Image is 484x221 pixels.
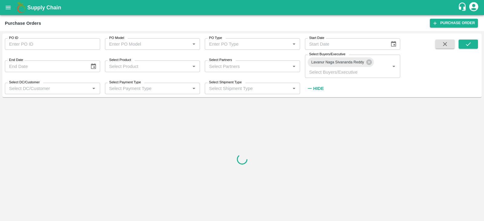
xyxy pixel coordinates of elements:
[9,58,23,62] label: End Date
[209,80,242,85] label: Select Shipment Type
[305,38,385,50] input: Start Date
[468,1,479,14] div: account of current user
[109,58,131,62] label: Select Product
[15,2,27,14] img: logo
[1,1,15,14] button: open drawer
[190,40,198,48] button: Open
[209,36,222,40] label: PO Type
[107,85,181,92] input: Select Payment Type
[90,85,98,92] button: Open
[109,36,124,40] label: PO Model
[388,38,399,50] button: Choose date
[308,59,368,66] span: Lavanur Naga Sivananda Reddy
[27,3,458,12] a: Supply Chain
[27,5,61,11] b: Supply Chain
[107,40,188,48] input: Enter PO Model
[107,62,188,70] input: Select Product
[5,60,85,72] input: End Date
[9,36,18,40] label: PO ID
[207,40,288,48] input: Enter PO Type
[309,52,345,57] label: Select Buyers/Executive
[109,80,141,85] label: Select Payment Type
[88,61,99,72] button: Choose date
[290,62,298,70] button: Open
[458,2,468,13] div: customer-support
[430,19,478,27] a: Purchase Order
[313,86,324,91] strong: Hide
[209,58,232,62] label: Select Partners
[290,40,298,48] button: Open
[305,83,325,94] button: Hide
[5,19,41,27] div: Purchase Orders
[308,57,374,67] div: Lavanur Naga Sivananda Reddy
[309,36,324,40] label: Start Date
[190,85,198,92] button: Open
[7,85,88,92] input: Select DC/Customer
[307,68,381,76] input: Select Buyers/Executive
[207,62,288,70] input: Select Partners
[290,85,298,92] button: Open
[390,62,398,70] button: Open
[9,80,40,85] label: Select DC/Customer
[5,38,100,50] input: Enter PO ID
[207,85,288,92] input: Select Shipment Type
[190,62,198,70] button: Open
